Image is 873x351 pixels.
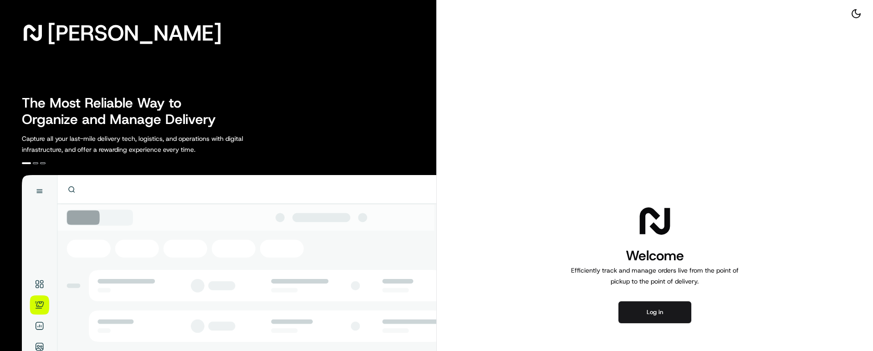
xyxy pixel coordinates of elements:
[618,301,691,323] button: Log in
[567,247,742,265] h1: Welcome
[567,265,742,287] p: Efficiently track and manage orders live from the point of pickup to the point of delivery.
[47,24,222,42] span: [PERSON_NAME]
[22,95,226,128] h2: The Most Reliable Way to Organize and Manage Delivery
[22,133,284,155] p: Capture all your last-mile delivery tech, logistics, and operations with digital infrastructure, ...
